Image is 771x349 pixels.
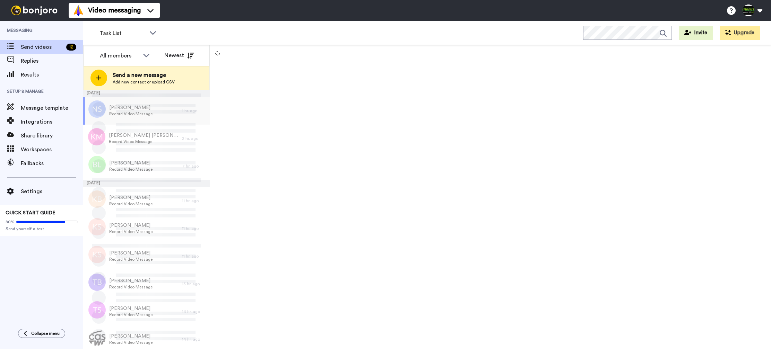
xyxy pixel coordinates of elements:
[100,52,139,60] div: All members
[109,132,179,139] span: [PERSON_NAME] [PERSON_NAME]
[109,222,153,229] span: [PERSON_NAME]
[99,29,146,37] span: Task List
[109,284,153,290] span: Record Video Message
[6,226,78,232] span: Send yourself a test
[88,128,105,145] img: km.png
[88,218,106,235] img: ks.png
[73,5,84,16] img: vm-color.svg
[21,118,83,126] span: Integrations
[6,211,55,215] span: QUICK START GUIDE
[182,253,206,259] div: 11 hr. ago
[109,277,153,284] span: [PERSON_NAME]
[21,187,83,196] span: Settings
[88,329,106,346] img: e04e0baa-ac47-45fa-9370-2e9913272462.jpg
[182,108,206,114] div: 1 hr. ago
[109,312,153,317] span: Record Video Message
[109,167,153,172] span: Record Video Message
[182,163,206,169] div: 7 hr. ago
[182,281,206,287] div: 13 hr. ago
[66,44,76,51] div: 12
[109,139,179,144] span: Record Video Message
[88,274,106,291] img: tb.png
[113,79,175,85] span: Add new contact or upload CSV
[21,145,83,154] span: Workspaces
[88,190,106,208] img: kb.png
[109,160,153,167] span: [PERSON_NAME]
[109,333,153,340] span: [PERSON_NAME]
[182,136,206,141] div: 2 hr. ago
[182,226,206,231] div: 11 hr. ago
[182,337,206,342] div: 14 hr. ago
[113,71,175,79] span: Send a new message
[182,198,206,204] div: 11 hr. ago
[8,6,60,15] img: bj-logo-header-white.svg
[679,26,713,40] button: Invite
[109,201,153,207] span: Record Video Message
[88,156,106,173] img: bl.png
[21,159,83,168] span: Fallbacks
[21,71,83,79] span: Results
[109,257,153,262] span: Record Video Message
[88,6,141,15] span: Video messaging
[159,48,199,62] button: Newest
[88,100,106,118] img: ns.png
[31,331,60,336] span: Collapse menu
[21,43,63,51] span: Send videos
[182,309,206,314] div: 14 hr. ago
[720,26,760,40] button: Upgrade
[88,301,106,319] img: ts.png
[88,246,106,263] img: ks.png
[109,229,153,234] span: Record Video Message
[109,340,153,345] span: Record Video Message
[21,104,83,112] span: Message template
[109,194,153,201] span: [PERSON_NAME]
[109,104,153,111] span: [PERSON_NAME]
[18,329,65,338] button: Collapse menu
[21,132,83,140] span: Share library
[83,180,210,187] div: [DATE]
[21,57,83,65] span: Replies
[109,250,153,257] span: [PERSON_NAME]
[109,111,153,117] span: Record Video Message
[83,90,210,97] div: [DATE]
[109,305,153,312] span: [PERSON_NAME]
[6,219,15,225] span: 80%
